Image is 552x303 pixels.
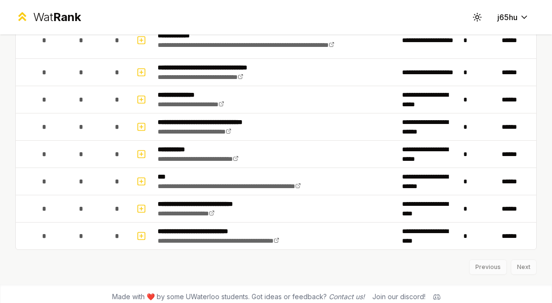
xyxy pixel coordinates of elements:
span: Rank [53,10,81,24]
div: Wat [33,10,81,25]
button: j65hu [490,9,537,26]
a: WatRank [15,10,81,25]
div: Join our discord! [372,292,425,302]
span: j65hu [497,11,517,23]
span: Made with ❤️ by some UWaterloo students. Got ideas or feedback? [112,292,365,302]
a: Contact us! [329,292,365,301]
